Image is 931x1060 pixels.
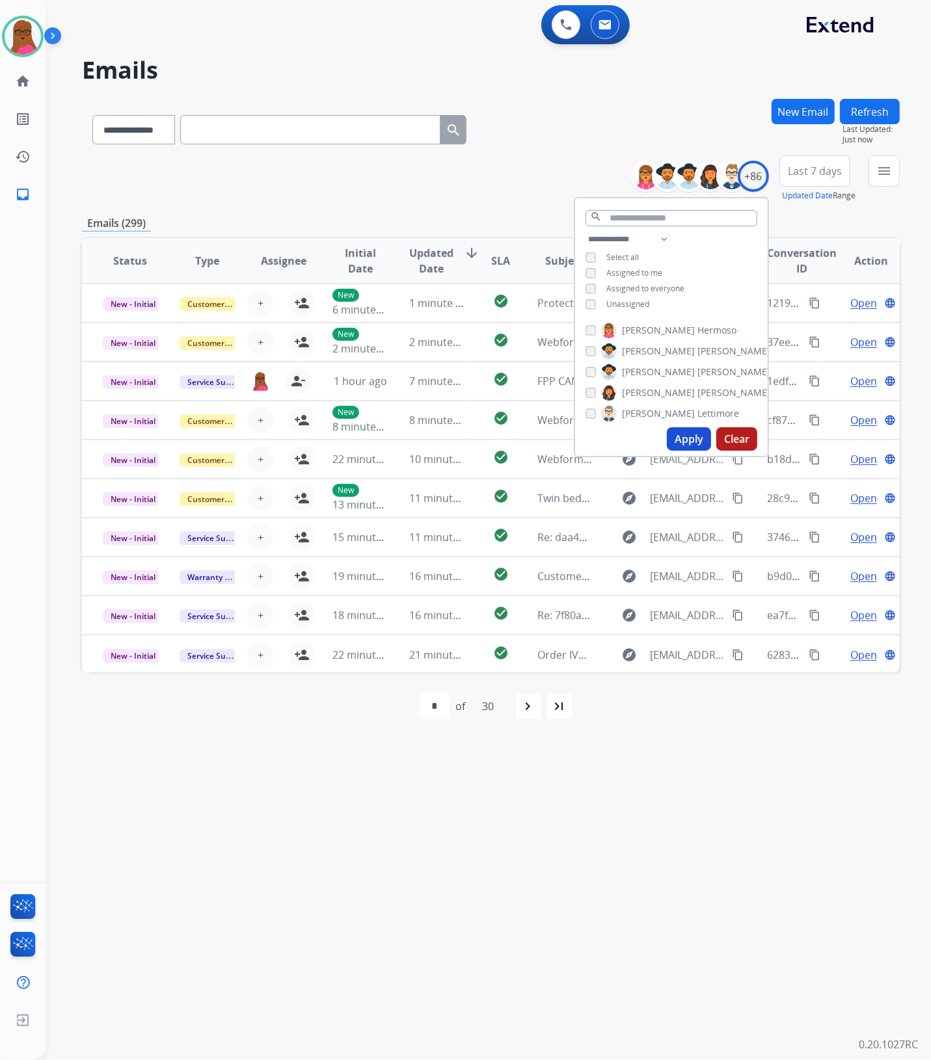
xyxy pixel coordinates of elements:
mat-icon: person_add [294,334,310,350]
span: Last Updated: [843,124,900,135]
span: Assignee [261,253,306,269]
mat-icon: search [590,211,602,222]
mat-icon: person_add [294,412,310,428]
span: Status [113,253,147,269]
mat-icon: check_circle [493,293,509,309]
mat-icon: language [884,414,896,426]
span: 21 minutes ago [409,648,485,662]
div: 30 [472,693,505,719]
button: + [247,563,273,589]
mat-icon: check_circle [493,488,509,504]
mat-icon: person_add [294,607,310,623]
span: SLA [491,253,510,269]
mat-icon: language [884,492,896,504]
mat-icon: search [446,122,461,138]
span: New - Initial [103,649,163,663]
span: 8 minutes ago [409,413,479,427]
mat-icon: content_copy [732,570,744,582]
mat-icon: list_alt [15,111,31,127]
img: agent-avatar [251,371,270,391]
span: Unassigned [606,298,649,310]
span: Open [850,451,877,467]
span: [PERSON_NAME] [697,386,770,399]
th: Action [823,238,900,284]
span: 6 minutes ago [332,302,402,317]
span: Initial Date [332,245,388,276]
span: Open [850,490,877,506]
mat-icon: person_add [294,529,310,545]
span: New - Initial [103,375,163,389]
span: Customer Support [180,336,264,350]
button: Apply [667,427,711,451]
mat-icon: content_copy [809,453,820,465]
mat-icon: check_circle [493,566,509,582]
button: + [247,602,273,628]
span: 2 minutes ago [332,341,402,356]
span: 8 minutes ago [332,419,402,434]
span: 11 minutes ago [409,530,485,544]
span: 13 minutes ago [332,497,408,512]
mat-icon: explore [622,490,638,506]
span: Service Support [180,375,254,389]
span: [EMAIL_ADDRESS][DOMAIN_NAME] [651,647,725,663]
span: 1 hour ago [334,374,387,388]
button: Updated Date [782,191,833,201]
span: Range [782,190,856,201]
span: Conversation ID [767,245,837,276]
span: [PERSON_NAME] [622,386,695,399]
mat-icon: explore [622,607,638,623]
span: New - Initial [103,336,163,350]
span: 15 minutes ago [332,530,408,544]
mat-icon: content_copy [809,414,820,426]
mat-icon: check_circle [493,645,509,661]
span: 18 minutes ago [332,608,408,622]
span: New - Initial [103,453,163,467]
span: Webform from [EMAIL_ADDRESS][DOMAIN_NAME] on [DATE] [537,335,832,349]
mat-icon: person_add [294,568,310,584]
mat-icon: check_circle [493,332,509,348]
p: Emails (299) [82,215,151,232]
span: Open [850,295,877,311]
button: + [247,446,273,472]
span: Select all [606,252,639,263]
span: [EMAIL_ADDRESS][DOMAIN_NAME] [651,529,725,545]
span: [EMAIL_ADDRESS][DOMAIN_NAME] [651,451,725,467]
p: New [332,328,359,341]
mat-icon: language [884,453,896,465]
span: 19 minutes ago [332,569,408,583]
span: Service Support [180,649,254,663]
mat-icon: last_page [552,698,567,714]
span: New - Initial [103,297,163,311]
mat-icon: content_copy [732,492,744,504]
mat-icon: arrow_downward [464,245,479,261]
span: Open [850,529,877,545]
button: + [247,290,273,316]
span: + [258,334,263,350]
span: + [258,568,263,584]
mat-icon: content_copy [809,297,820,309]
button: Clear [716,427,757,451]
h2: Emails [82,57,900,83]
span: [EMAIL_ADDRESS][DOMAIN_NAME] [651,490,725,506]
span: [EMAIL_ADDRESS][DOMAIN_NAME] [651,607,725,623]
span: Open [850,373,877,389]
span: Open [850,412,877,428]
mat-icon: content_copy [809,609,820,621]
span: 2 minutes ago [409,335,479,349]
mat-icon: content_copy [732,609,744,621]
span: 22 minutes ago [332,648,408,662]
span: + [258,647,263,663]
span: + [258,295,263,311]
button: + [247,642,273,668]
span: Customer Support [180,453,264,467]
span: Customer Support [180,492,264,506]
span: 22 minutes ago [332,452,408,466]
span: FPP CANCELLATION REQUEST [ thread::WawZwv1dCs-LC4HRQRKcgzk:: ] [537,374,882,388]
span: Order IVOUS-723019 confirmed [537,648,692,662]
mat-icon: content_copy [809,336,820,348]
span: + [258,529,263,545]
mat-icon: language [884,336,896,348]
span: Last 7 days [788,168,842,174]
span: [PERSON_NAME] [622,345,695,358]
mat-icon: language [884,297,896,309]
